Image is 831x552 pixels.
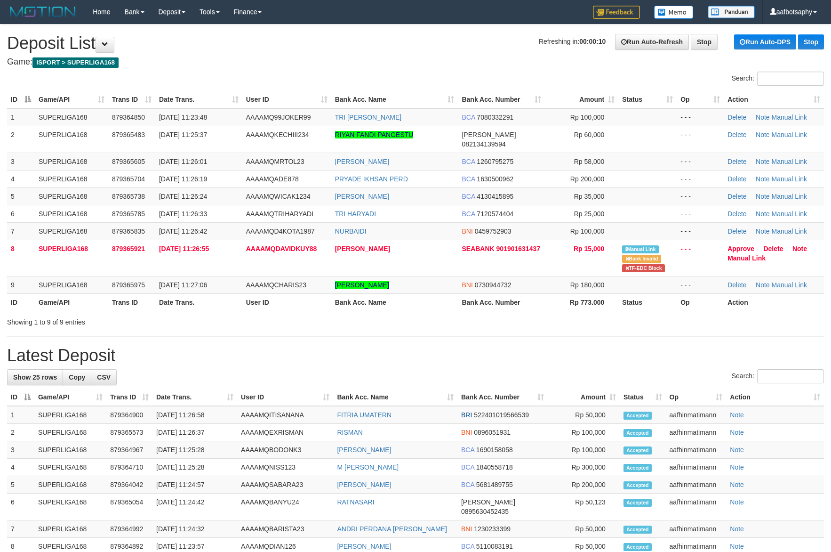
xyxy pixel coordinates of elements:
[462,140,505,148] span: Copy 082134139594 to clipboard
[756,227,770,235] a: Note
[570,281,604,289] span: Rp 180,000
[7,126,35,153] td: 2
[727,281,746,289] a: Delete
[246,227,315,235] span: AAAAMQD4KOTA1987
[106,406,152,424] td: 879364900
[461,543,474,550] span: BCA
[152,406,237,424] td: [DATE] 11:26:58
[335,281,389,289] a: [PERSON_NAME]
[730,543,744,550] a: Note
[7,222,35,240] td: 7
[7,476,34,494] td: 5
[35,91,108,108] th: Game/API: activate to sort column ascending
[548,520,620,538] td: Rp 50,000
[337,498,374,506] a: RATNASARI
[727,254,766,262] a: Manual Link
[237,406,333,424] td: AAAAMQITISANANA
[159,158,207,165] span: [DATE] 11:26:01
[335,175,408,183] a: PRYADE IKHSAN PERD
[7,153,35,170] td: 3
[242,91,331,108] th: User ID: activate to sort column ascending
[574,193,605,200] span: Rp 35,000
[620,389,666,406] th: Status: activate to sort column ascending
[772,158,807,165] a: Manual Link
[7,108,35,126] td: 1
[461,411,472,419] span: BRI
[7,459,34,476] td: 4
[666,389,727,406] th: Op: activate to sort column ascending
[756,210,770,218] a: Note
[112,114,145,121] span: 879364850
[666,424,727,441] td: aafhinmatimann
[34,406,106,424] td: SUPERLIGA168
[7,170,35,187] td: 4
[337,429,362,436] a: RISMAN
[462,193,475,200] span: BCA
[461,463,474,471] span: BCA
[7,293,35,311] th: ID
[462,245,494,252] span: SEABANK
[7,389,34,406] th: ID: activate to sort column descending
[570,114,604,121] span: Rp 100,000
[677,126,724,153] td: - - -
[756,131,770,138] a: Note
[246,193,311,200] span: AAAAMQWICAK1234
[35,170,108,187] td: SUPERLIGA168
[32,57,119,68] span: ISPORT > SUPERLIGA168
[246,210,313,218] span: AAAAMQTRIHARYADI
[335,131,414,138] a: RIYAN FANDI PANGESTU
[677,293,724,311] th: Op
[732,369,824,383] label: Search:
[152,476,237,494] td: [DATE] 11:24:57
[476,446,513,454] span: Copy 1690158058 to clipboard
[757,369,824,383] input: Search:
[7,346,824,365] h1: Latest Deposit
[462,210,475,218] span: BCA
[727,227,746,235] a: Delete
[237,389,333,406] th: User ID: activate to sort column ascending
[112,175,145,183] span: 879365704
[475,227,511,235] span: Copy 0459752903 to clipboard
[461,481,474,488] span: BCA
[7,314,339,327] div: Showing 1 to 9 of 9 entries
[7,91,35,108] th: ID: activate to sort column descending
[462,227,472,235] span: BNI
[159,227,207,235] span: [DATE] 11:26:42
[35,153,108,170] td: SUPERLIGA168
[152,441,237,459] td: [DATE] 11:25:28
[727,131,746,138] a: Delete
[677,240,724,276] td: - - -
[461,498,515,506] span: [PERSON_NAME]
[112,158,145,165] span: 879365605
[727,245,754,252] a: Approve
[677,222,724,240] td: - - -
[34,520,106,538] td: SUPERLIGA168
[763,245,783,252] a: Delete
[35,293,108,311] th: Game/API
[772,131,807,138] a: Manual Link
[476,463,513,471] span: Copy 1840558718 to clipboard
[246,158,304,165] span: AAAAMQMRTOL23
[7,240,35,276] td: 8
[623,499,652,507] span: Accepted
[461,446,474,454] span: BCA
[7,520,34,538] td: 7
[593,6,640,19] img: Feedback.jpg
[335,245,390,252] a: [PERSON_NAME]
[730,411,744,419] a: Note
[772,281,807,289] a: Manual Link
[337,463,399,471] a: M [PERSON_NAME]
[677,205,724,222] td: - - -
[477,158,513,165] span: Copy 1260795275 to clipboard
[331,91,458,108] th: Bank Acc. Name: activate to sort column ascending
[335,227,367,235] a: NURBAIDI
[756,281,770,289] a: Note
[730,446,744,454] a: Note
[654,6,694,19] img: Button%20Memo.svg
[7,187,35,205] td: 5
[159,245,209,252] span: [DATE] 11:26:55
[474,411,529,419] span: Copy 522401019566539 to clipboard
[623,412,652,420] span: Accepted
[730,498,744,506] a: Note
[7,276,35,293] td: 9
